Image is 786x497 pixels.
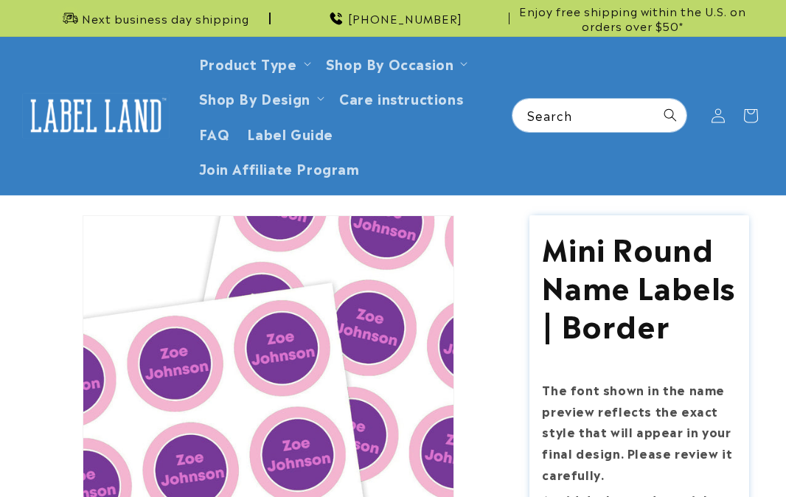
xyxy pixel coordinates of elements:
span: Enjoy free shipping within the U.S. on orders over $50* [515,4,749,32]
summary: Shop By Design [190,80,330,115]
a: FAQ [190,116,239,150]
span: [PHONE_NUMBER] [348,11,462,26]
a: Join Affiliate Program [190,150,369,185]
h1: Mini Round Name Labels | Border [542,228,736,343]
span: Label Guide [247,125,333,142]
span: Next business day shipping [82,11,249,26]
a: Label Guide [238,116,342,150]
summary: Shop By Occasion [317,46,474,80]
span: Join Affiliate Program [199,159,360,176]
summary: Product Type [190,46,317,80]
button: Search [654,99,686,131]
span: Shop By Occasion [326,55,454,72]
img: Label Land [22,93,170,139]
a: Product Type [199,53,297,73]
a: Label Land [17,87,175,144]
span: Care instructions [339,89,463,106]
a: Shop By Design [199,88,310,108]
strong: The font shown in the name preview reflects the exact style that will appear in your final design... [542,380,732,483]
span: FAQ [199,125,230,142]
a: Care instructions [330,80,472,115]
